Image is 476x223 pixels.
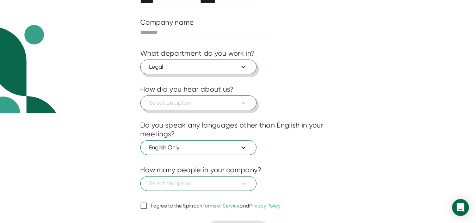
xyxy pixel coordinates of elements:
[149,99,248,107] span: Select an option
[149,63,248,71] span: Legal
[140,49,255,58] div: What department do you work in?
[140,166,262,174] div: How many people in your company?
[149,143,248,152] span: English Only
[140,60,256,74] button: Legal
[140,140,256,155] button: English Only
[140,95,256,110] button: Select an option
[249,203,280,209] a: Privacy Policy
[140,18,194,27] div: Company name
[151,203,281,209] div: I agree to the Spinach and
[140,121,336,138] div: Do you speak any languages other than English in your meetings?
[149,179,248,188] span: Select an option
[140,85,234,94] div: How did you hear about us?
[140,176,256,191] button: Select an option
[452,199,469,216] div: Open Intercom Messenger
[203,203,240,209] a: Terms of Service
